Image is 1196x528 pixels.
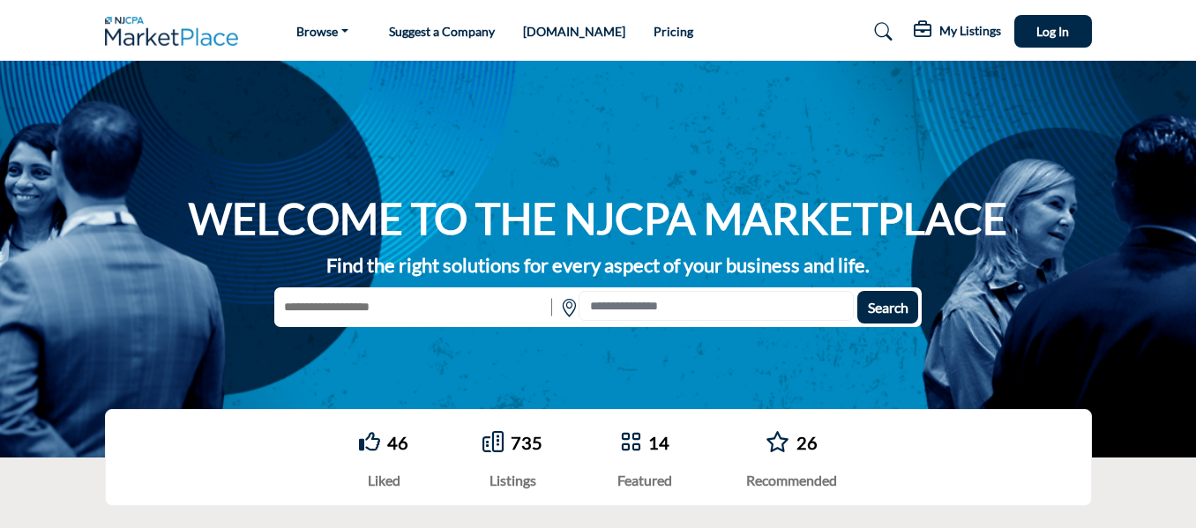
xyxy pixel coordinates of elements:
a: 14 [648,432,669,453]
span: Search [868,299,908,316]
i: Go to Liked [359,431,380,452]
a: 26 [796,432,818,453]
div: Featured [617,470,672,491]
a: Search [857,18,904,46]
strong: Find the right solutions for every aspect of your business and life. [326,253,870,277]
div: Recommended [746,470,837,491]
a: Browse [284,19,361,44]
a: 46 [387,432,408,453]
img: Rectangle%203585.svg [547,291,557,323]
div: Listings [482,470,542,491]
button: Search [857,291,918,323]
div: Liked [359,470,408,491]
span: Log In [1036,24,1069,39]
img: Site Logo [105,17,248,46]
div: My Listings [914,21,1001,42]
a: 735 [511,432,542,453]
a: Go to Recommended [766,431,789,455]
button: Log In [1014,15,1092,48]
h5: My Listings [939,23,1001,39]
a: Go to Featured [620,431,641,455]
a: Suggest a Company [389,24,495,39]
a: Pricing [654,24,693,39]
h1: WELCOME TO THE NJCPA MARKETPLACE [189,191,1007,246]
a: [DOMAIN_NAME] [523,24,625,39]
